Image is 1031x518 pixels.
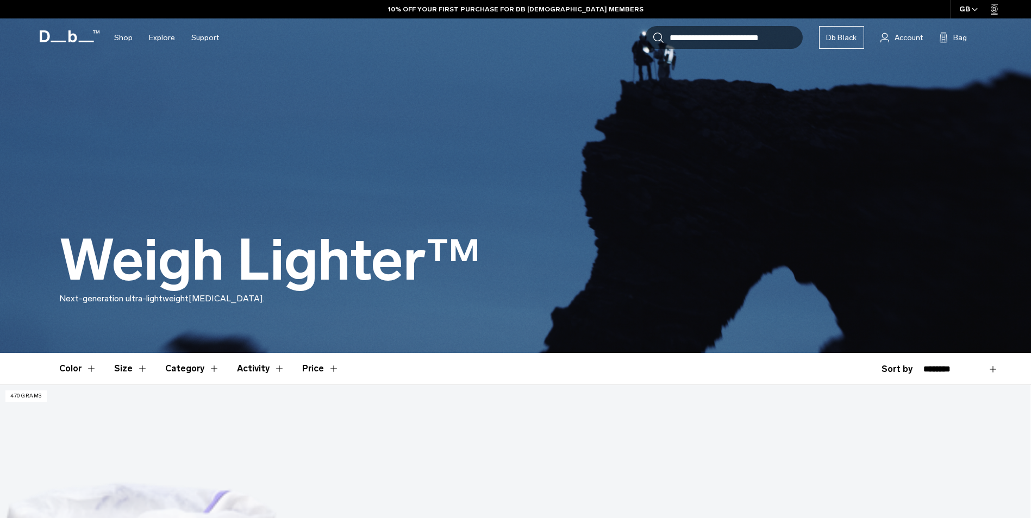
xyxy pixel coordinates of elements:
[59,229,480,292] h1: Weigh Lighter™
[114,353,148,384] button: Toggle Filter
[388,4,643,14] a: 10% OFF YOUR FIRST PURCHASE FOR DB [DEMOGRAPHIC_DATA] MEMBERS
[880,31,923,44] a: Account
[165,353,220,384] button: Toggle Filter
[59,293,189,304] span: Next-generation ultra-lightweight
[895,32,923,43] span: Account
[191,18,219,57] a: Support
[819,26,864,49] a: Db Black
[106,18,227,57] nav: Main Navigation
[302,353,339,384] button: Toggle Price
[59,353,97,384] button: Toggle Filter
[237,353,285,384] button: Toggle Filter
[189,293,265,304] span: [MEDICAL_DATA].
[149,18,175,57] a: Explore
[953,32,967,43] span: Bag
[939,31,967,44] button: Bag
[114,18,133,57] a: Shop
[5,390,47,402] p: 470 grams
